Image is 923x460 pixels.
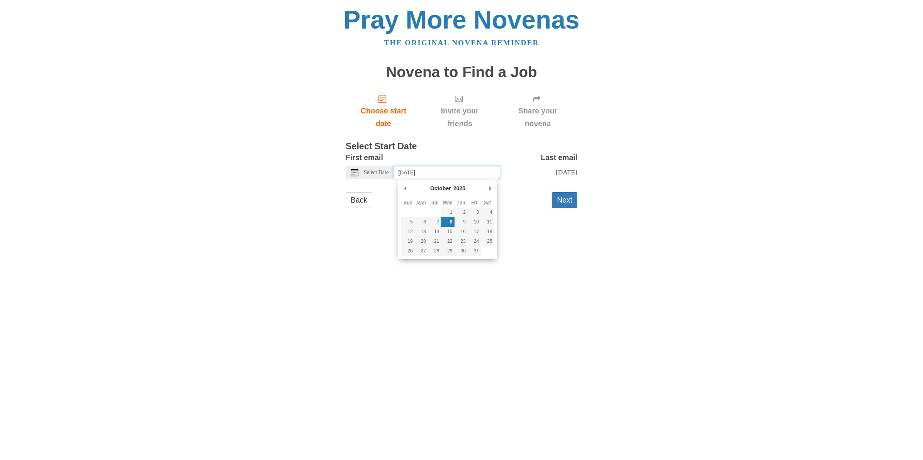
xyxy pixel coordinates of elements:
button: 17 [468,227,481,237]
label: Last email [541,151,577,164]
span: [DATE] [556,168,577,176]
button: 15 [441,227,454,237]
button: 19 [401,237,414,246]
button: 29 [441,246,454,256]
button: 13 [415,227,428,237]
button: 9 [455,217,468,227]
button: 11 [481,217,494,227]
span: Invite your friends [429,105,490,130]
button: 1 [441,208,454,217]
button: Next [552,192,577,208]
div: Click "Next" to confirm your start date first. [498,88,577,134]
h3: Select Start Date [346,142,577,152]
button: 25 [481,237,494,246]
button: Previous Month [401,183,409,194]
abbr: Thursday [457,200,465,205]
button: 24 [468,237,481,246]
a: The original novena reminder [384,39,539,47]
a: Back [346,192,372,208]
span: Share your novena [506,105,570,130]
div: 2025 [452,183,467,194]
button: 5 [401,217,414,227]
button: 6 [415,217,428,227]
div: Click "Next" to confirm your start date first. [421,88,498,134]
abbr: Sunday [404,200,412,205]
a: Pray More Novenas [344,5,580,34]
button: 8 [441,217,454,227]
label: First email [346,151,383,164]
button: 30 [455,246,468,256]
button: 14 [428,227,441,237]
div: October [429,183,452,194]
button: 7 [428,217,441,227]
button: 27 [415,246,428,256]
button: 16 [455,227,468,237]
button: 10 [468,217,481,227]
button: 2 [455,208,468,217]
button: 21 [428,237,441,246]
a: Choose start date [346,88,421,134]
abbr: Tuesday [431,200,438,205]
button: 26 [401,246,414,256]
input: Use the arrow keys to pick a date [394,166,500,179]
h1: Novena to Find a Job [346,64,577,81]
button: 28 [428,246,441,256]
button: 23 [455,237,468,246]
abbr: Wednesday [443,200,453,205]
button: 4 [481,208,494,217]
button: 18 [481,227,494,237]
button: Next Month [486,183,494,194]
abbr: Monday [417,200,426,205]
abbr: Friday [471,200,477,205]
button: 31 [468,246,481,256]
button: 12 [401,227,414,237]
span: Select Date [364,170,389,175]
button: 3 [468,208,481,217]
span: Choose start date [353,105,414,130]
button: 22 [441,237,454,246]
button: 20 [415,237,428,246]
abbr: Saturday [484,200,491,205]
